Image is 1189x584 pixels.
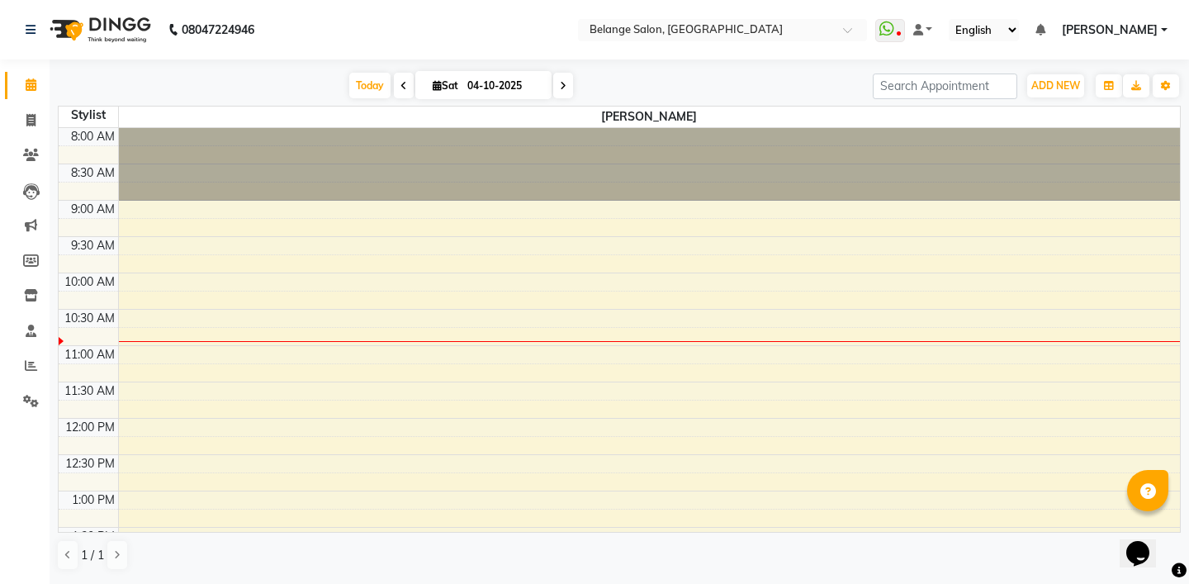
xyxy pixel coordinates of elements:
iframe: chat widget [1120,518,1172,567]
span: 1 / 1 [81,547,104,564]
b: 08047224946 [182,7,254,53]
img: logo [42,7,155,53]
input: 2025-10-04 [462,74,545,98]
div: 8:30 AM [68,164,118,182]
span: [PERSON_NAME] [1062,21,1158,39]
div: 9:30 AM [68,237,118,254]
div: 12:30 PM [62,455,118,472]
button: ADD NEW [1027,74,1084,97]
div: 12:00 PM [62,419,118,436]
input: Search Appointment [873,74,1017,99]
div: 11:00 AM [61,346,118,363]
span: [PERSON_NAME] [119,107,1181,127]
div: 1:00 PM [69,491,118,509]
div: 10:30 AM [61,310,118,327]
div: 8:00 AM [68,128,118,145]
div: 9:00 AM [68,201,118,218]
span: Today [349,73,391,98]
div: 10:00 AM [61,273,118,291]
span: ADD NEW [1031,79,1080,92]
div: 1:30 PM [69,528,118,545]
span: Sat [429,79,462,92]
div: 11:30 AM [61,382,118,400]
div: Stylist [59,107,118,124]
